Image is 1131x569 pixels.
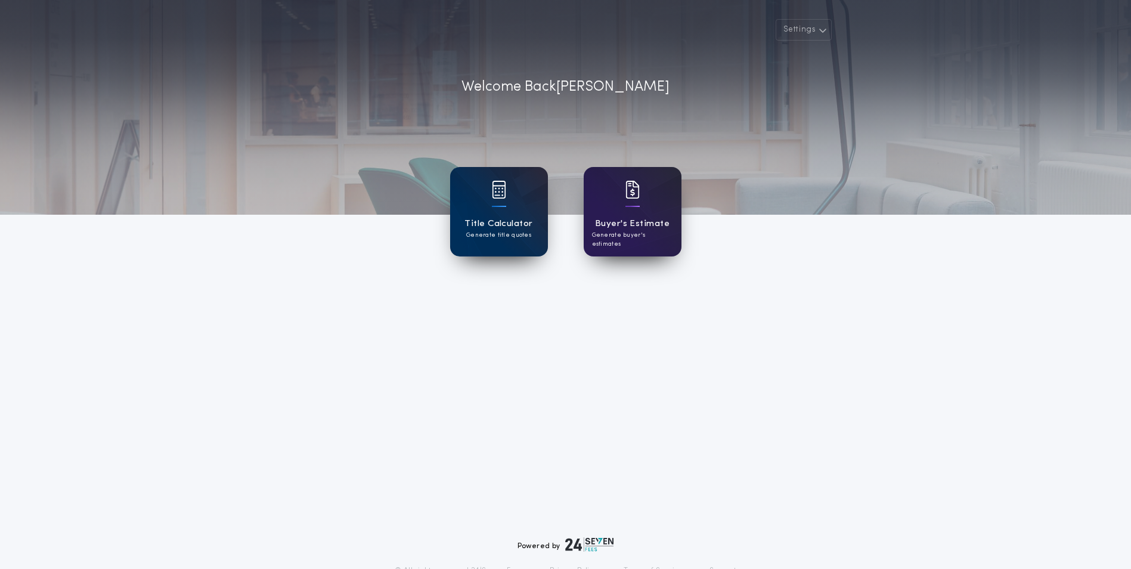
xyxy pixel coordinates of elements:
[565,537,614,552] img: logo
[492,181,506,199] img: card icon
[461,76,670,98] p: Welcome Back [PERSON_NAME]
[464,217,532,231] h1: Title Calculator
[595,217,670,231] h1: Buyer's Estimate
[584,167,681,256] a: card iconBuyer's EstimateGenerate buyer's estimates
[776,19,832,41] button: Settings
[450,167,548,256] a: card iconTitle CalculatorGenerate title quotes
[625,181,640,199] img: card icon
[592,231,673,249] p: Generate buyer's estimates
[518,537,614,552] div: Powered by
[466,231,531,240] p: Generate title quotes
